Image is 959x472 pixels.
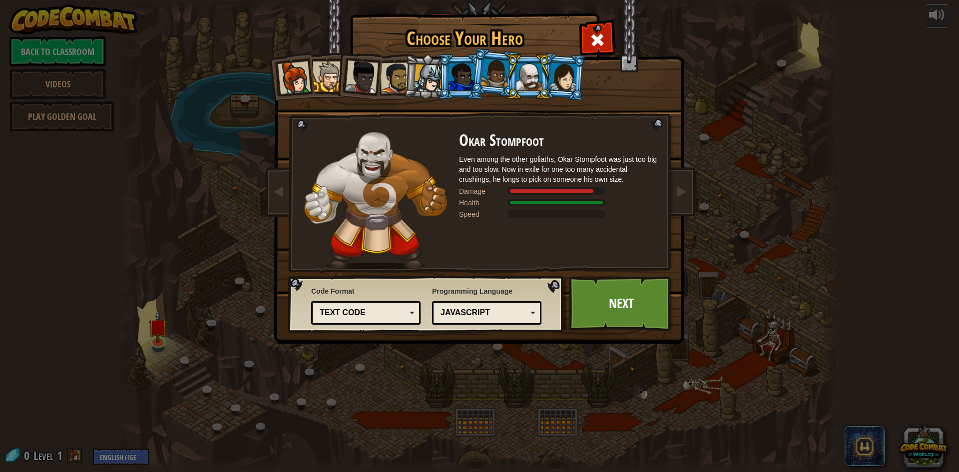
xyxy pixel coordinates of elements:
div: Speed [459,209,509,219]
div: Even among the other goliaths, Okar Stompfoot was just too big and too slow. Now in exile for one... [459,154,659,184]
li: Illia Shieldsmith [538,52,586,101]
div: Gains 200% of listed Warrior armor health. [459,198,659,208]
div: Damage [459,186,509,196]
div: Health [459,198,509,208]
h1: Choose Your Hero [352,28,577,49]
div: Moves at 4 meters per second. [459,209,659,219]
div: JavaScript [441,307,527,319]
li: Gordon the Stalwart [438,54,483,99]
li: Okar Stompfoot [506,54,551,99]
li: Hattori Hanzō [403,53,451,101]
img: goliath-pose.png [304,132,447,269]
li: Lady Ida Justheart [334,50,383,99]
div: Deals 160% of listed Warrior weapon damage. [459,186,659,196]
a: Next [569,276,673,331]
li: Captain Anya Weston [266,52,315,101]
li: Arryn Stonewall [470,48,519,98]
li: Alejandro the Duelist [370,53,416,100]
span: Code Format [311,286,421,296]
span: Programming Language [432,286,541,296]
img: language-selector-background.png [288,276,566,333]
div: Text code [320,307,406,319]
h2: Okar Stompfoot [459,132,659,149]
li: Sir Tharin Thunderfist [302,52,347,98]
